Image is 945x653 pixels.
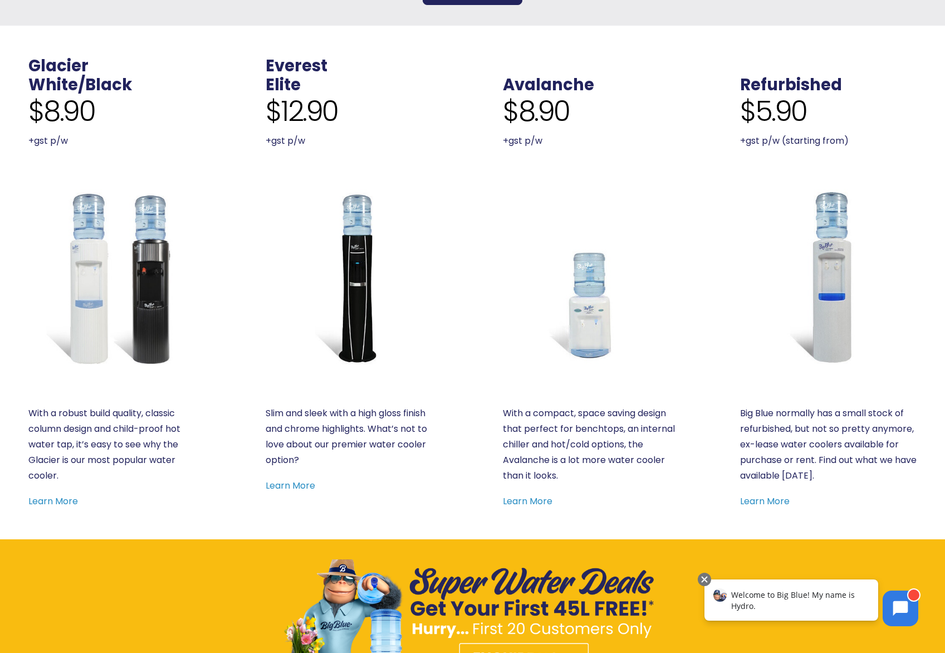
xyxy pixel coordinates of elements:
a: Glacier [28,55,89,77]
a: Elite [266,74,301,96]
span: . [503,55,507,77]
span: $8.90 [28,95,95,128]
p: Slim and sleek with a high gloss finish and chrome highlights. What’s not to love about our premi... [266,406,442,468]
span: . [740,55,745,77]
p: With a compact, space saving design that perfect for benchtops, an internal chiller and hot/cold ... [503,406,679,484]
a: Everest [266,55,327,77]
a: Refurbished [740,74,842,96]
a: Glacier White or Black [28,189,205,366]
a: Avalanche [503,74,594,96]
a: Learn More [266,479,315,492]
p: +gst p/w [266,133,442,149]
p: +gst p/w [28,133,205,149]
p: +gst p/w (starting from) [740,133,917,149]
span: $5.90 [740,95,807,128]
span: $12.90 [266,95,338,128]
span: $8.90 [503,95,570,128]
a: Learn More [503,495,552,508]
p: +gst p/w [503,133,679,149]
p: With a robust build quality, classic column design and child-proof hot water tap, it’s easy to se... [28,406,205,484]
a: Refurbished [740,189,917,366]
p: Big Blue normally has a small stock of refurbished, but not so pretty anymore, ex-lease water coo... [740,406,917,484]
a: White/Black [28,74,132,96]
a: Benchtop Avalanche [503,189,679,366]
iframe: Chatbot [693,571,929,637]
a: Learn More [740,495,790,508]
a: Learn More [28,495,78,508]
